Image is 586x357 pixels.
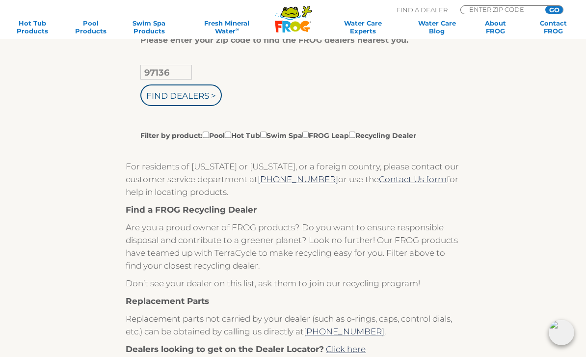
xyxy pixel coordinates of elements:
[304,327,384,336] a: [PHONE_NUMBER]
[397,5,448,14] p: Find A Dealer
[10,19,55,35] a: Hot TubProducts
[140,84,222,106] input: Find Dealers >
[126,160,460,198] p: For residents of [US_STATE] or [US_STATE], or a foreign country, please contact our customer serv...
[324,19,401,35] a: Water CareExperts
[203,132,209,138] input: Filter by product:PoolHot TubSwim SpaFROG LeapRecycling Dealer
[140,35,438,45] div: Please enter your zip code to find the FROG dealers nearest you.
[414,19,459,35] a: Water CareBlog
[126,205,257,215] strong: Find a FROG Recycling Dealer
[140,130,416,140] label: Filter by product: Pool Hot Tub Swim Spa FROG Leap Recycling Dealer
[531,19,576,35] a: ContactFROG
[126,19,171,35] a: Swim SpaProducts
[326,344,366,354] a: Click here
[549,320,574,345] img: openIcon
[349,132,355,138] input: Filter by product:PoolHot TubSwim SpaFROG LeapRecycling Dealer
[68,19,113,35] a: PoolProducts
[126,277,460,290] p: Don’t see your dealer on this list, ask them to join our recycling program!
[379,174,447,184] a: Contact Us form
[225,132,231,138] input: Filter by product:PoolHot TubSwim SpaFROG LeapRecycling Dealer
[126,312,460,338] p: Replacement parts not carried by your dealer (such as o-rings, caps, control dials, etc.) can be ...
[473,19,518,35] a: AboutFROG
[260,132,266,138] input: Filter by product:PoolHot TubSwim SpaFROG LeapRecycling Dealer
[545,6,563,14] input: GO
[126,344,324,354] strong: Dealers looking to get on the Dealer Locator?
[236,27,239,32] sup: ∞
[185,19,269,35] a: Fresh MineralWater∞
[126,296,209,306] strong: Replacement Parts
[302,132,309,138] input: Filter by product:PoolHot TubSwim SpaFROG LeapRecycling Dealer
[468,6,534,13] input: Zip Code Form
[258,174,338,184] a: [PHONE_NUMBER]
[126,221,460,272] p: Are you a proud owner of FROG products? Do you want to ensure responsible disposal and contribute...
